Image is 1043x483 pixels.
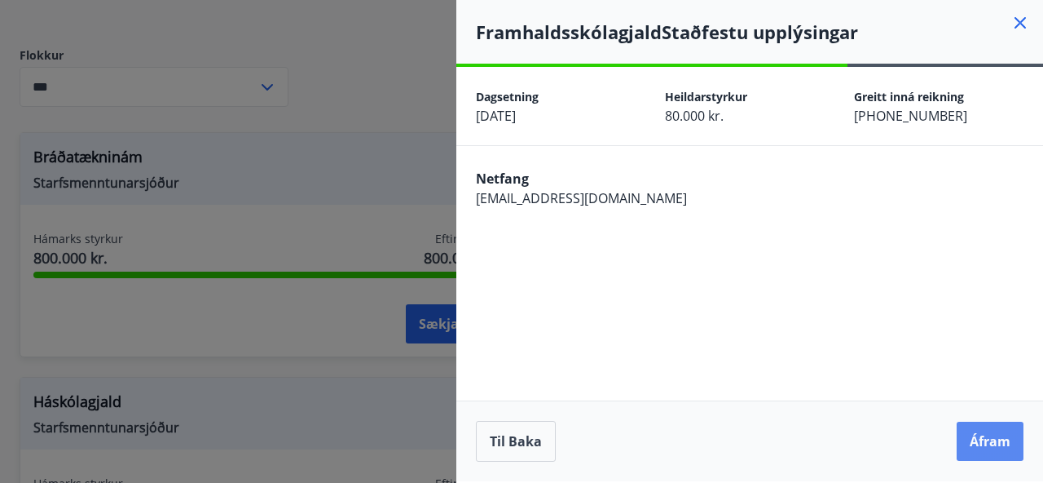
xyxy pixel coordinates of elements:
[476,20,1043,44] h4: Framhaldsskólagjald Staðfestu upplýsingar
[476,189,687,207] span: [EMAIL_ADDRESS][DOMAIN_NAME]
[854,107,967,125] span: [PHONE_NUMBER]
[476,421,556,462] button: Til baka
[957,422,1023,461] button: Áfram
[665,89,747,104] span: Heildarstyrkur
[665,107,724,125] span: 80.000 kr.
[854,89,964,104] span: Greitt inná reikning
[476,89,539,104] span: Dagsetning
[476,107,516,125] span: [DATE]
[476,170,529,188] span: Netfang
